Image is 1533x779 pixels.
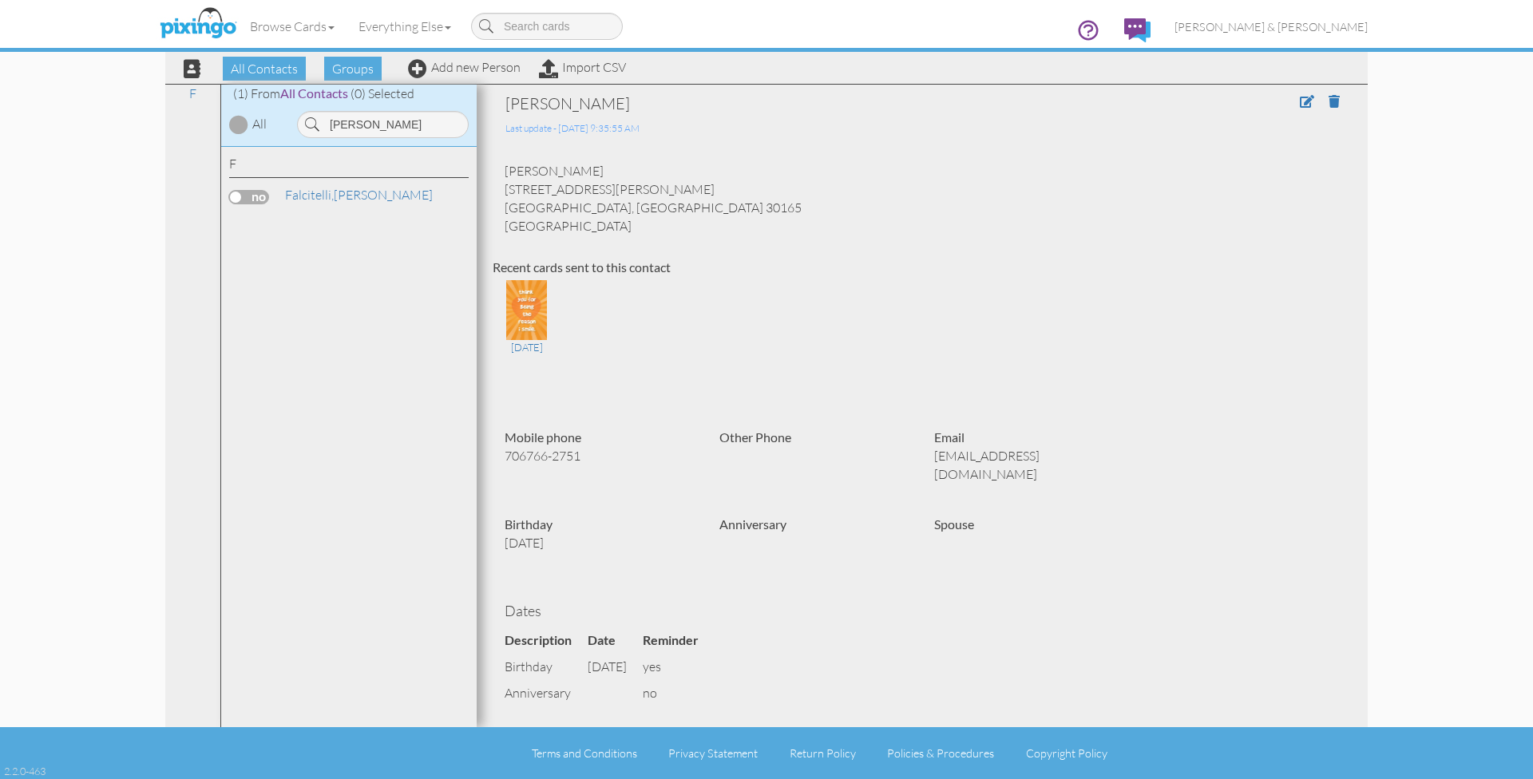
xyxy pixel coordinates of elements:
[505,93,1167,115] div: [PERSON_NAME]
[505,516,553,532] strong: Birthday
[221,85,477,103] div: (1) From
[471,13,623,40] input: Search cards
[643,627,715,654] th: Reminder
[539,59,626,75] a: Import CSV
[887,746,994,760] a: Policies & Procedures
[505,603,1340,619] h4: Dates
[238,6,347,46] a: Browse Cards
[505,534,695,552] p: [DATE]
[1175,20,1368,34] span: [PERSON_NAME] & [PERSON_NAME]
[934,447,1125,484] p: [EMAIL_ADDRESS][DOMAIN_NAME]
[719,516,786,532] strong: Anniversary
[351,85,414,101] span: (0) Selected
[283,185,434,204] a: [PERSON_NAME]
[588,627,643,654] th: Date
[493,259,671,275] strong: Recent cards sent to this contact
[408,59,521,75] a: Add new Person
[1163,6,1380,47] a: [PERSON_NAME] & [PERSON_NAME]
[280,85,348,101] span: All Contacts
[505,627,588,654] th: Description
[156,4,240,44] img: pixingo logo
[500,340,553,354] div: [DATE]
[505,122,640,134] span: Last update - [DATE] 9:35:55 AM
[1124,18,1151,42] img: comments.svg
[588,654,643,680] td: [DATE]
[229,155,469,178] div: F
[532,746,637,760] a: Terms and Conditions
[285,187,334,203] span: Falcitelli,
[505,680,588,706] td: anniversary
[347,6,463,46] a: Everything Else
[4,764,46,778] div: 2.2.0-463
[500,301,553,355] a: [DATE]
[181,84,204,103] a: F
[934,516,974,532] strong: Spouse
[505,447,695,465] p: 706766-2751
[505,429,581,445] strong: Mobile phone
[324,57,382,81] span: Groups
[506,280,548,340] img: 136100-1-1758635029896-3fc9af52381a5fbb-qa.jpg
[1026,746,1107,760] a: Copyright Policy
[223,57,306,81] span: All Contacts
[643,654,715,680] td: yes
[790,746,856,760] a: Return Policy
[505,654,588,680] td: birthday
[493,162,1352,235] div: [PERSON_NAME] [STREET_ADDRESS][PERSON_NAME] [GEOGRAPHIC_DATA], [GEOGRAPHIC_DATA] 30165 [GEOGRAPHI...
[719,429,791,445] strong: Other Phone
[934,429,965,445] strong: Email
[252,115,267,133] div: All
[643,680,715,706] td: no
[668,746,758,760] a: Privacy Statement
